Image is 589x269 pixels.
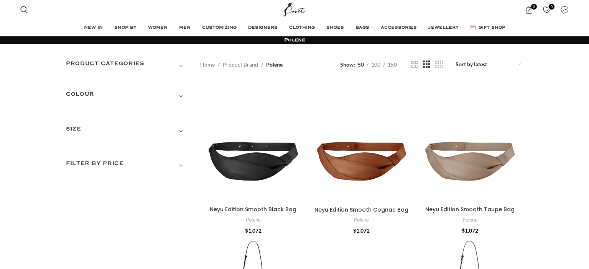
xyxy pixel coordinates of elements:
a: Neyu Edition Smooth Cognac Bag [314,206,408,214]
span: CUSTOMIZING [202,25,237,31]
a: Polene [462,216,477,223]
a: Polene [246,216,261,223]
h3: COLOUR [66,90,189,103]
a: ACCESSORIES [381,20,421,36]
span: 0 [549,4,554,10]
a: DESIGNERS [248,20,281,36]
span: ACCESSORIES [381,25,417,31]
span: 0 [531,4,537,10]
a: Neyu Edition Smooth Black Bag [210,205,296,213]
a: SHOES [326,20,348,36]
a: Neyu Edition Smooth Taupe Bag [425,205,515,213]
a: WOMEN [148,20,171,36]
a: Neyu Edition Smooth Taupe Bag [417,82,523,202]
a: SHOP BY [114,20,140,36]
a: Neyu Edition Smooth Cognac Bag [309,82,415,203]
a: Search [16,2,32,17]
a: NEW IN [84,20,107,36]
a: BAGS [355,20,373,36]
span: SHOES [326,25,344,31]
span: BAGS [355,25,369,31]
a: GIFT SHOP [470,20,505,36]
span: $ [353,227,356,234]
h3: Filter by price [66,159,189,172]
div: Main navigation [16,20,572,36]
a: MEN [179,20,194,36]
span: CLOTHING [289,25,315,31]
a: Polene [354,216,369,223]
span: NEW IN [84,25,103,31]
span: SHOP BY [114,25,137,31]
a: CLOTHING [289,20,319,36]
span: $ [462,227,465,234]
a: CUSTOMIZING [202,20,240,36]
bdi: 1,072 [353,227,370,234]
a: Site logo [282,6,308,12]
span: WOMEN [148,25,168,31]
bdi: 1,072 [245,227,262,234]
img: GiftBag [470,25,476,30]
span: MEN [179,25,191,31]
a: Neyu Edition Smooth Black Bag [200,82,306,202]
h3: SIZE [66,125,189,138]
span: JEWELLERY [428,25,459,31]
a: 0 [539,2,555,17]
h3: Product categories [66,59,189,72]
bdi: 1,072 [462,227,478,234]
a: 0 [522,2,537,17]
span: GIFT SHOP [479,25,505,31]
span: DESIGNERS [248,25,278,31]
div: My Wishlist [539,2,555,17]
span: $ [245,227,248,234]
a: JEWELLERY [428,20,462,36]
